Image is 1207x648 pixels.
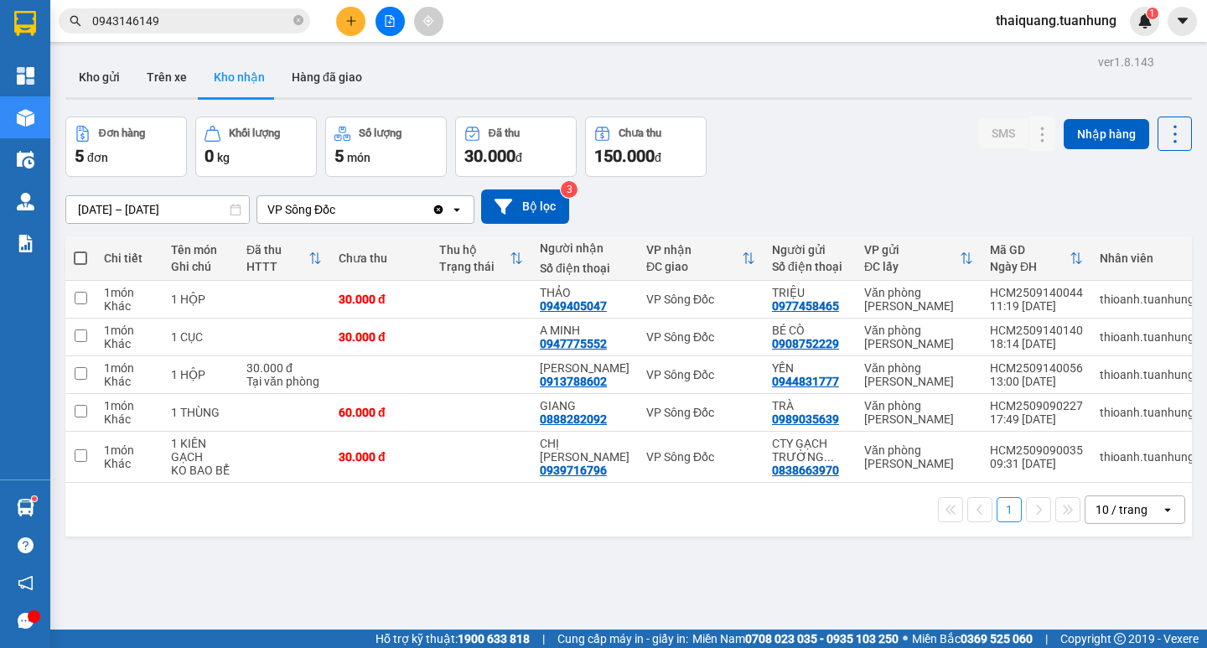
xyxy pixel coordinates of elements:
div: 0838663970 [772,464,839,477]
div: Đã thu [246,243,308,257]
span: | [1045,630,1048,648]
button: file-add [376,7,405,36]
div: 17:49 [DATE] [990,412,1083,426]
div: HCM2509140044 [990,286,1083,299]
div: CTY GẠCH TRƯỜNG THỊNH [772,437,847,464]
div: Ghi chú [171,260,230,273]
div: 09:31 [DATE] [990,457,1083,470]
span: 5 [75,146,84,166]
sup: 1 [32,496,37,501]
div: thioanh.tuanhung [1100,293,1194,306]
strong: 0369 525 060 [961,632,1033,645]
div: CHỊ HƯƠNG [540,437,629,464]
div: HOÀNG MINH [540,361,629,375]
div: VP Sông Đốc [267,201,335,218]
span: Cung cấp máy in - giấy in: [557,630,688,648]
sup: 1 [1147,8,1158,19]
span: đ [515,151,522,164]
span: đơn [87,151,108,164]
svg: open [1161,503,1174,516]
button: Nhập hàng [1064,119,1149,149]
div: 0944831777 [772,375,839,388]
div: 30.000 đ [339,293,422,306]
span: 0 [205,146,214,166]
img: warehouse-icon [17,151,34,168]
div: Chưa thu [339,251,422,265]
button: SMS [978,118,1028,148]
button: aim [414,7,443,36]
div: 30.000 đ [339,450,422,464]
div: 0989035639 [772,412,839,426]
button: Kho gửi [65,57,133,97]
div: 1 THÙNG [171,406,230,419]
button: caret-down [1168,7,1197,36]
div: 0977458465 [772,299,839,313]
button: 1 [997,497,1022,522]
div: VP Sông Đốc [646,330,755,344]
div: Người gửi [772,243,847,257]
div: 11:19 [DATE] [990,299,1083,313]
strong: 1900 633 818 [458,632,530,645]
div: VP gửi [864,243,960,257]
div: 10 / trang [1096,501,1147,518]
div: Chưa thu [619,127,661,139]
span: ... [824,450,834,464]
img: icon-new-feature [1137,13,1153,29]
button: Số lượng5món [325,117,447,177]
div: VP Sông Đốc [646,406,755,419]
div: 0888282092 [540,412,607,426]
input: Tìm tên, số ĐT hoặc mã đơn [92,12,290,30]
span: món [347,151,370,164]
span: message [18,613,34,629]
img: warehouse-icon [17,499,34,516]
div: thioanh.tuanhung [1100,368,1194,381]
div: Khác [104,412,154,426]
div: 0908752229 [772,337,839,350]
div: 1 món [104,361,154,375]
div: Số điện thoại [540,262,629,275]
th: Toggle SortBy [431,236,531,281]
span: Miền Nam [692,630,899,648]
div: Người nhận [540,241,629,255]
div: Khác [104,457,154,470]
div: Khác [104,337,154,350]
img: solution-icon [17,235,34,252]
div: Chi tiết [104,251,154,265]
div: Văn phòng [PERSON_NAME] [864,399,973,426]
div: Văn phòng [PERSON_NAME] [864,443,973,470]
div: Số điện thoại [772,260,847,273]
div: TRIỆU [772,286,847,299]
img: dashboard-icon [17,67,34,85]
span: close-circle [293,13,303,29]
span: Hỗ trợ kỹ thuật: [376,630,530,648]
div: 0939716796 [540,464,607,477]
span: copyright [1114,633,1126,645]
div: thioanh.tuanhung [1100,330,1194,344]
th: Toggle SortBy [856,236,982,281]
span: close-circle [293,15,303,25]
div: 1 KIÊN GẠCH [171,437,230,464]
div: GIANG [540,399,629,412]
div: 30.000 đ [246,361,322,375]
div: Tại văn phòng [246,375,322,388]
span: aim [422,15,434,27]
div: Văn phòng [PERSON_NAME] [864,361,973,388]
span: search [70,15,81,27]
div: Khối lượng [229,127,280,139]
div: Ngày ĐH [990,260,1070,273]
div: thioanh.tuanhung [1100,450,1194,464]
div: VP Sông Đốc [646,368,755,381]
span: question-circle [18,537,34,553]
div: Tên món [171,243,230,257]
div: ver 1.8.143 [1098,53,1154,71]
div: 1 CỤC [171,330,230,344]
div: HCM2509140056 [990,361,1083,375]
div: Mã GD [990,243,1070,257]
img: logo-vxr [14,11,36,36]
span: 1 [1149,8,1155,19]
span: file-add [384,15,396,27]
span: notification [18,575,34,591]
div: THẢO [540,286,629,299]
div: Đã thu [489,127,520,139]
div: Nhân viên [1100,251,1194,265]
